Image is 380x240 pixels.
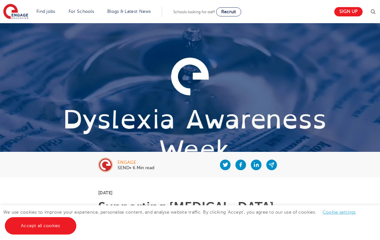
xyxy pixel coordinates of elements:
h1: Supporting [MEDICAL_DATA] In Schools: 10 Teaching Strategies | Engage [98,201,282,239]
a: Blogs & Latest News [107,9,151,14]
img: Engage Education [3,4,28,20]
p: [DATE] [98,190,282,195]
span: We use cookies to improve your experience, personalise content, and analyse website traffic. By c... [3,210,362,228]
a: Find jobs [36,9,55,14]
span: Recruit [221,9,236,14]
span: Schools looking for staff [173,10,215,14]
a: For Schools [69,9,94,14]
a: Recruit [216,7,241,16]
div: engage [118,160,154,165]
p: SEND• 6 Min read [118,166,154,170]
a: Accept all cookies [5,217,76,235]
a: Cookie settings [323,210,356,215]
a: Sign up [334,7,363,16]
